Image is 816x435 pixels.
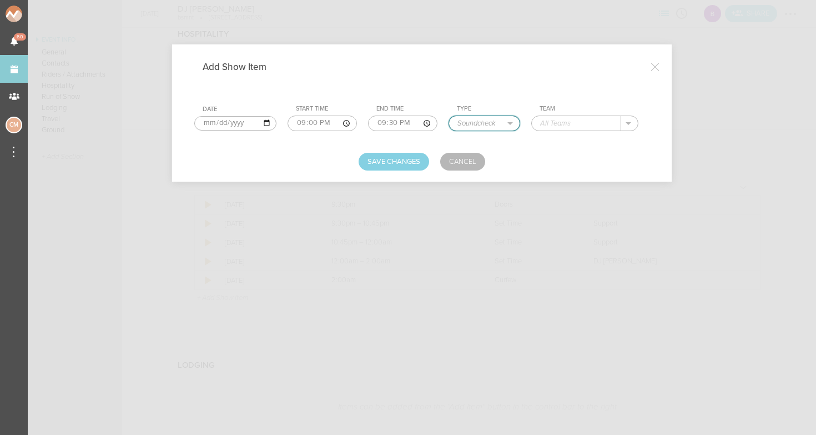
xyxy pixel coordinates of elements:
div: Date [203,106,276,113]
div: End Time [376,105,437,113]
button: Save Changes [359,153,429,171]
button: . [621,116,638,131]
div: Start Time [296,105,357,113]
h4: Add Show Item [203,61,283,73]
input: All Teams [532,116,621,131]
div: Team [540,105,638,113]
span: 60 [14,33,26,41]
a: Cancel [440,153,485,171]
div: Charlie McGinley [6,117,22,133]
div: Type [457,105,520,113]
img: NOMAD [6,6,68,22]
